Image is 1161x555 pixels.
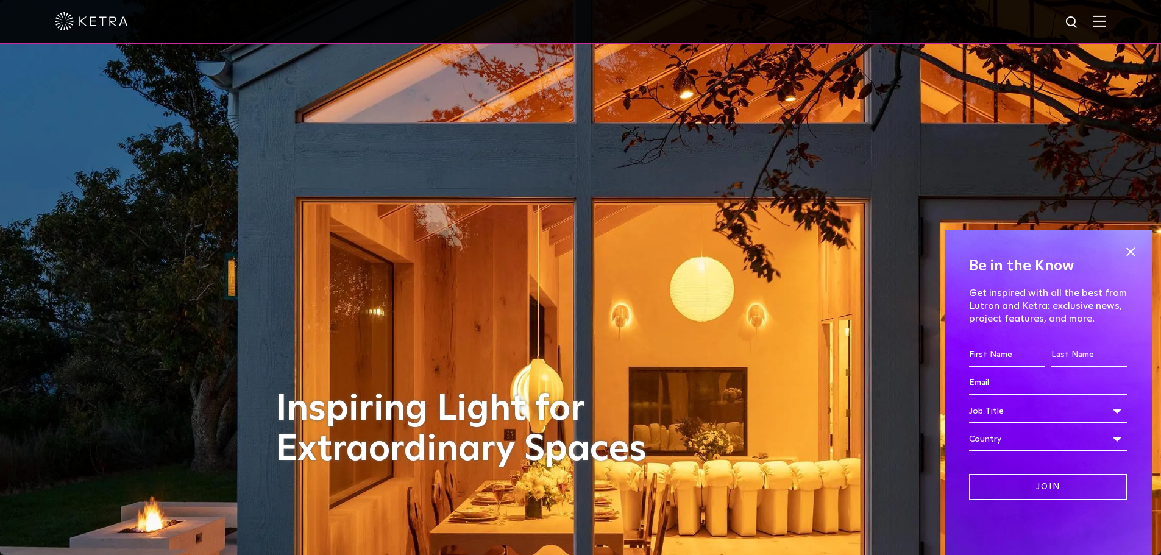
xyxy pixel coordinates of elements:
[969,428,1127,451] div: Country
[969,474,1127,500] input: Join
[1065,15,1080,30] img: search icon
[276,389,672,470] h1: Inspiring Light for Extraordinary Spaces
[1051,344,1127,367] input: Last Name
[1093,15,1106,27] img: Hamburger%20Nav.svg
[969,344,1045,367] input: First Name
[969,287,1127,325] p: Get inspired with all the best from Lutron and Ketra: exclusive news, project features, and more.
[969,372,1127,395] input: Email
[969,400,1127,423] div: Job Title
[55,12,128,30] img: ketra-logo-2019-white
[969,255,1127,278] h4: Be in the Know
